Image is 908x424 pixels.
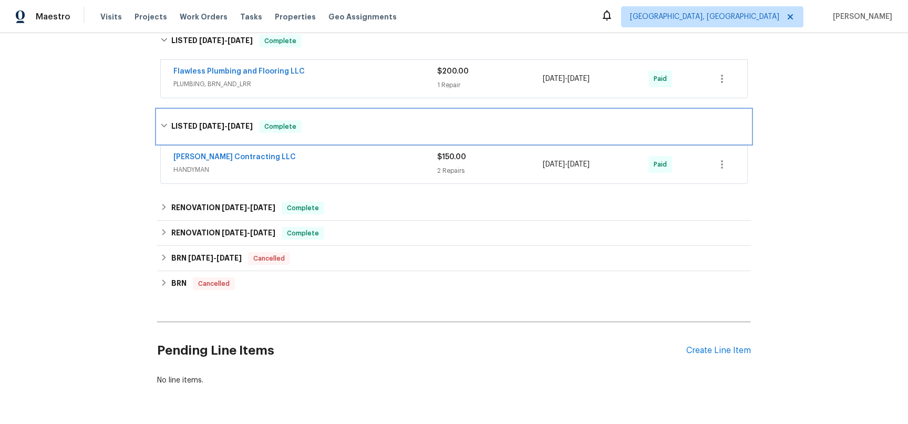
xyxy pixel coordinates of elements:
[240,13,262,20] span: Tasks
[686,346,751,356] div: Create Line Item
[543,159,590,170] span: -
[260,36,301,46] span: Complete
[157,110,751,143] div: LISTED [DATE]-[DATE]Complete
[173,68,305,75] a: Flawless Plumbing and Flooring LLC
[222,204,275,211] span: -
[157,195,751,221] div: RENOVATION [DATE]-[DATE]Complete
[543,161,565,168] span: [DATE]
[194,278,234,289] span: Cancelled
[157,24,751,58] div: LISTED [DATE]-[DATE]Complete
[543,74,590,84] span: -
[157,221,751,246] div: RENOVATION [DATE]-[DATE]Complete
[199,122,224,130] span: [DATE]
[437,80,543,90] div: 1 Repair
[567,161,590,168] span: [DATE]
[199,122,253,130] span: -
[222,229,275,236] span: -
[180,12,228,22] span: Work Orders
[171,252,242,265] h6: BRN
[171,277,187,290] h6: BRN
[188,254,242,262] span: -
[630,12,779,22] span: [GEOGRAPHIC_DATA], [GEOGRAPHIC_DATA]
[328,12,397,22] span: Geo Assignments
[228,122,253,130] span: [DATE]
[36,12,70,22] span: Maestro
[157,246,751,271] div: BRN [DATE]-[DATE]Cancelled
[437,68,469,75] span: $200.00
[100,12,122,22] span: Visits
[283,203,323,213] span: Complete
[222,204,247,211] span: [DATE]
[173,164,437,175] span: HANDYMAN
[199,37,253,44] span: -
[283,228,323,239] span: Complete
[250,229,275,236] span: [DATE]
[567,75,590,82] span: [DATE]
[173,153,296,161] a: [PERSON_NAME] Contracting LLC
[171,35,253,47] h6: LISTED
[199,37,224,44] span: [DATE]
[654,159,671,170] span: Paid
[216,254,242,262] span: [DATE]
[829,12,892,22] span: [PERSON_NAME]
[249,253,289,264] span: Cancelled
[171,202,275,214] h6: RENOVATION
[171,227,275,240] h6: RENOVATION
[188,254,213,262] span: [DATE]
[157,326,686,375] h2: Pending Line Items
[437,153,466,161] span: $150.00
[173,79,437,89] span: PLUMBING, BRN_AND_LRR
[222,229,247,236] span: [DATE]
[228,37,253,44] span: [DATE]
[171,120,253,133] h6: LISTED
[250,204,275,211] span: [DATE]
[135,12,167,22] span: Projects
[260,121,301,132] span: Complete
[157,375,751,386] div: No line items.
[437,166,543,176] div: 2 Repairs
[543,75,565,82] span: [DATE]
[654,74,671,84] span: Paid
[157,271,751,296] div: BRN Cancelled
[275,12,316,22] span: Properties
